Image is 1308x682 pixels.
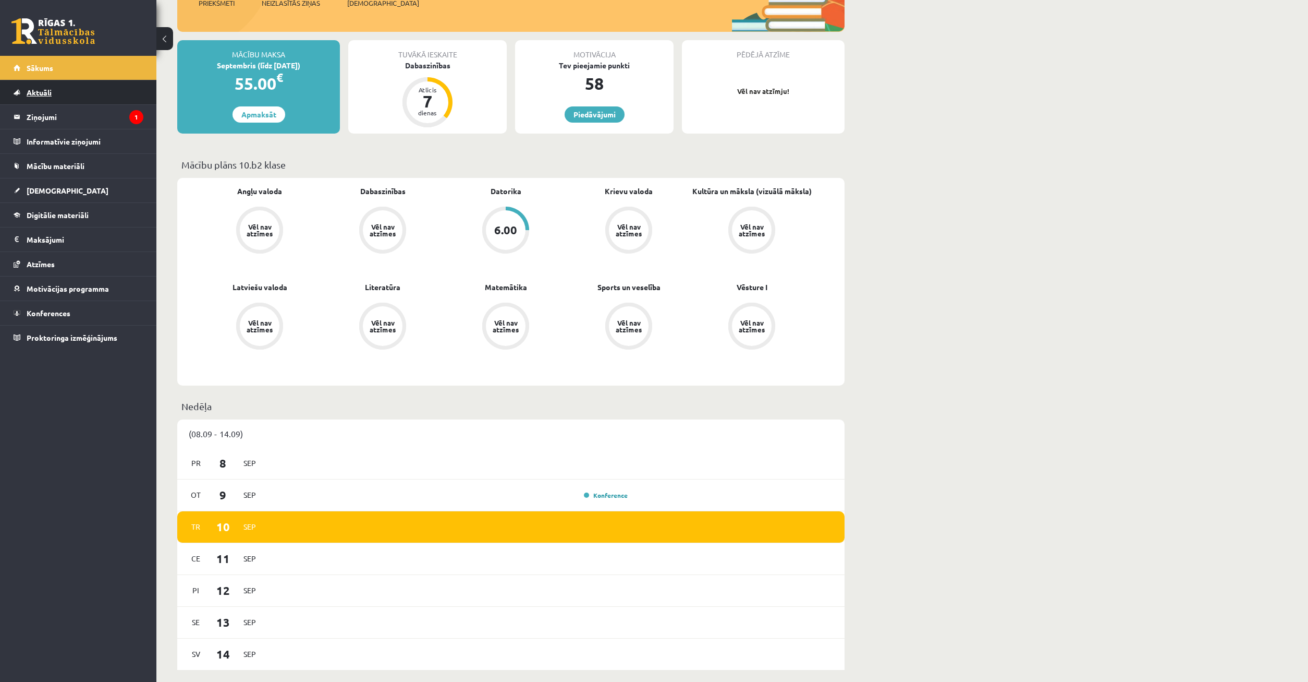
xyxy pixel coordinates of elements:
div: 58 [515,71,674,96]
div: Atlicis [412,87,443,93]
div: Vēl nav atzīmes [614,319,643,333]
a: Angļu valoda [237,186,282,197]
a: Apmaksāt [233,106,285,123]
div: Mācību maksa [177,40,340,60]
div: Motivācija [515,40,674,60]
span: Tr [185,519,207,535]
span: 12 [207,582,239,599]
a: Atzīmes [14,252,143,276]
a: Informatīvie ziņojumi [14,129,143,153]
a: 6.00 [444,207,567,256]
span: Aktuāli [27,88,52,97]
legend: Informatīvie ziņojumi [27,129,143,153]
a: Kultūra un māksla (vizuālā māksla) [692,186,812,197]
div: 7 [412,93,443,110]
span: Sep [239,519,261,535]
div: Vēl nav atzīmes [737,223,766,237]
a: Latviešu valoda [233,282,287,293]
span: Sep [239,582,261,599]
p: Nedēļa [181,399,840,413]
div: Vēl nav atzīmes [614,223,643,237]
a: Sports un veselība [597,282,661,293]
p: Mācību plāns 10.b2 klase [181,158,840,172]
div: Vēl nav atzīmes [368,319,397,333]
a: Vēl nav atzīmes [690,207,813,256]
span: 11 [207,550,239,567]
span: Sep [239,551,261,567]
div: Tuvākā ieskaite [348,40,507,60]
span: Motivācijas programma [27,284,109,293]
a: Proktoringa izmēģinājums [14,326,143,350]
a: Digitālie materiāli [14,203,143,227]
div: Tev pieejamie punkti [515,60,674,71]
legend: Maksājumi [27,228,143,252]
span: Ce [185,551,207,567]
span: € [276,70,283,85]
a: Vēl nav atzīmes [321,207,444,256]
span: Sep [239,455,261,471]
div: Pēdējā atzīme [682,40,845,60]
span: 13 [207,614,239,631]
a: Motivācijas programma [14,277,143,301]
a: Vēl nav atzīmes [690,303,813,352]
span: Mācību materiāli [27,161,84,171]
a: Matemātika [485,282,527,293]
a: Aktuāli [14,80,143,104]
span: [DEMOGRAPHIC_DATA] [27,186,108,195]
a: Literatūra [365,282,400,293]
div: Vēl nav atzīmes [737,319,766,333]
div: Septembris (līdz [DATE]) [177,60,340,71]
span: 9 [207,486,239,504]
a: Rīgas 1. Tālmācības vidusskola [11,18,95,44]
div: Dabaszinības [348,60,507,71]
a: Mācību materiāli [14,154,143,178]
span: Proktoringa izmēģinājums [27,333,117,342]
a: Konferences [14,301,143,325]
a: Dabaszinības [360,186,406,197]
a: Maksājumi [14,228,143,252]
span: Se [185,614,207,630]
span: Sep [239,487,261,503]
div: Vēl nav atzīmes [491,319,520,333]
span: 10 [207,518,239,535]
a: Vēl nav atzīmes [444,303,567,352]
span: Sv [185,646,207,662]
a: Piedāvājumi [565,106,625,123]
i: 1 [129,110,143,124]
span: Pr [185,455,207,471]
a: Vēsture I [737,282,767,293]
span: Sākums [27,63,53,73]
a: Vēl nav atzīmes [198,303,321,352]
a: Vēl nav atzīmes [321,303,444,352]
a: [DEMOGRAPHIC_DATA] [14,178,143,202]
div: dienas [412,110,443,116]
div: 6.00 [494,224,517,236]
div: Vēl nav atzīmes [245,319,274,333]
span: Ot [185,487,207,503]
div: Vēl nav atzīmes [368,223,397,237]
span: Sep [239,646,261,662]
a: Datorika [491,186,521,197]
span: 8 [207,454,239,472]
span: Konferences [27,308,70,318]
a: Krievu valoda [605,186,653,197]
p: Vēl nav atzīmju! [687,86,839,97]
a: Vēl nav atzīmes [567,207,690,256]
span: Sep [239,614,261,630]
span: Pi [185,582,207,599]
a: Dabaszinības Atlicis 7 dienas [348,60,507,129]
span: Digitālie materiāli [27,210,89,220]
span: Atzīmes [27,259,55,269]
div: Vēl nav atzīmes [245,223,274,237]
a: Sākums [14,56,143,80]
legend: Ziņojumi [27,105,143,129]
a: Vēl nav atzīmes [198,207,321,256]
div: 55.00 [177,71,340,96]
a: Ziņojumi1 [14,105,143,129]
a: Konference [584,491,628,499]
div: (08.09 - 14.09) [177,420,845,448]
span: 14 [207,645,239,663]
a: Vēl nav atzīmes [567,303,690,352]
